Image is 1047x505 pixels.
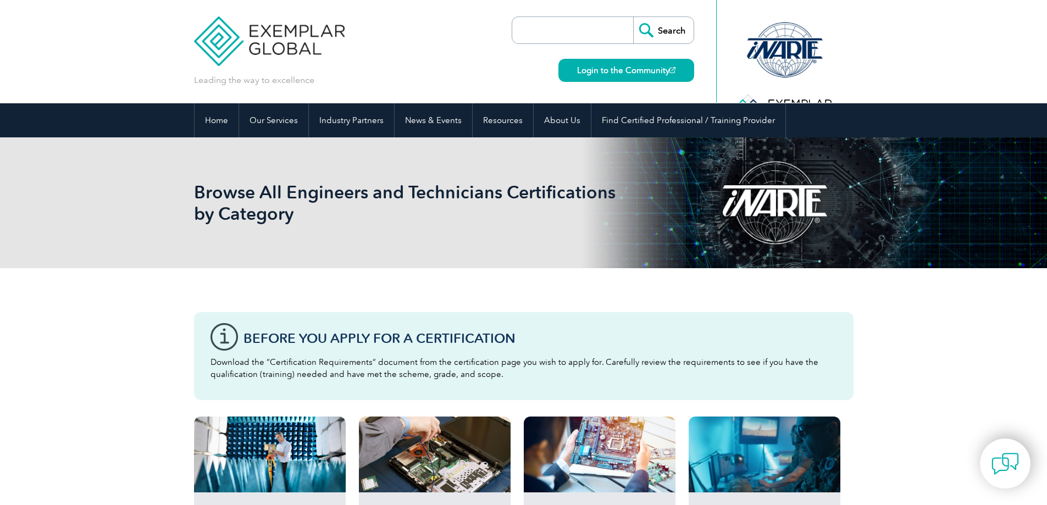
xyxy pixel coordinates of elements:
a: Login to the Community [558,59,694,82]
a: Find Certified Professional / Training Provider [591,103,785,137]
a: Resources [473,103,533,137]
p: Leading the way to excellence [194,74,314,86]
a: News & Events [395,103,472,137]
a: Home [195,103,239,137]
input: Search [633,17,694,43]
h3: Before You Apply For a Certification [243,331,837,345]
h1: Browse All Engineers and Technicians Certifications by Category [194,181,616,224]
img: open_square.png [669,67,675,73]
a: About Us [534,103,591,137]
p: Download the “Certification Requirements” document from the certification page you wish to apply ... [210,356,837,380]
a: Our Services [239,103,308,137]
img: contact-chat.png [991,450,1019,478]
a: Industry Partners [309,103,394,137]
